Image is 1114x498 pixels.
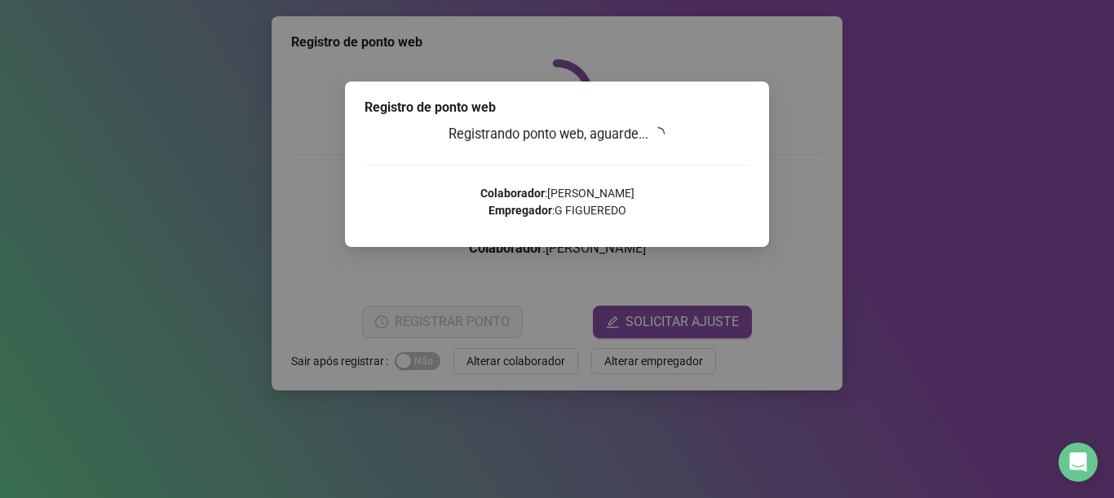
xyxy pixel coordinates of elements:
div: Registro de ponto web [365,98,749,117]
span: loading [650,126,667,143]
strong: Empregador [488,204,552,217]
div: Open Intercom Messenger [1059,443,1098,482]
h3: Registrando ponto web, aguarde... [365,124,749,145]
strong: Colaborador [480,187,545,200]
p: : [PERSON_NAME] : G FIGUEREDO [365,185,749,219]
